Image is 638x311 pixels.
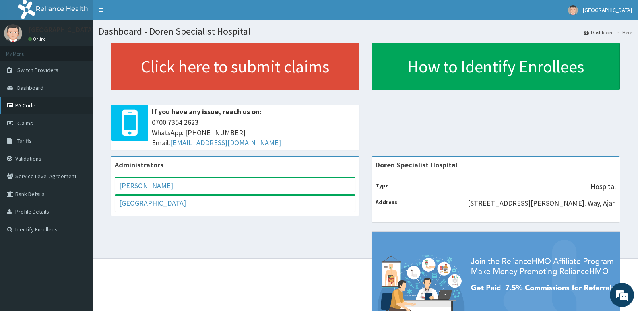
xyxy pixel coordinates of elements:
a: Online [28,36,47,42]
a: [EMAIL_ADDRESS][DOMAIN_NAME] [170,138,281,147]
a: [GEOGRAPHIC_DATA] [119,198,186,208]
img: User Image [4,24,22,42]
strong: Doren Specialist Hospital [376,160,458,169]
span: 0700 7354 2623 WhatsApp: [PHONE_NUMBER] Email: [152,117,355,148]
span: Dashboard [17,84,43,91]
b: Administrators [115,160,163,169]
a: [PERSON_NAME] [119,181,173,190]
b: If you have any issue, reach us on: [152,107,262,116]
img: User Image [568,5,578,15]
a: Dashboard [584,29,614,36]
a: How to Identify Enrollees [372,43,620,90]
span: Switch Providers [17,66,58,74]
span: Tariffs [17,137,32,144]
b: Address [376,198,397,206]
span: Claims [17,119,33,127]
b: Type [376,182,389,189]
a: Click here to submit claims [111,43,359,90]
p: [GEOGRAPHIC_DATA] [28,26,95,33]
p: [STREET_ADDRESS][PERSON_NAME]. Way, Ajah [468,198,616,208]
span: [GEOGRAPHIC_DATA] [583,6,632,14]
h1: Dashboard - Doren Specialist Hospital [99,26,632,37]
li: Here [615,29,632,36]
p: Hospital [591,181,616,192]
